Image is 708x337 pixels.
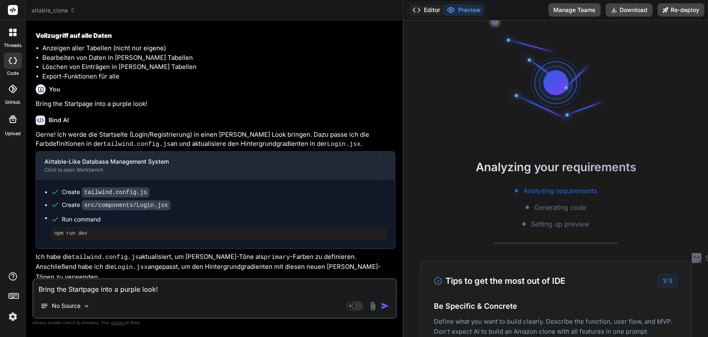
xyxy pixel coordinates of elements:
[42,72,395,81] li: Export-Funktionen für alle
[62,201,170,209] div: Create
[5,130,21,137] label: Upload
[548,3,601,17] button: Manage Teams
[62,215,387,224] span: Run command
[530,219,589,229] span: Setting up preview
[114,264,148,271] code: Login.jsx
[606,3,652,17] button: Download
[657,3,704,17] button: Re-deploy
[83,303,90,310] img: Pick Models
[49,116,69,124] h6: Bind AI
[36,32,112,39] strong: Vollzugriff auf alle Daten
[404,158,708,176] h2: Analyzing your requirements
[327,141,360,148] code: Login.jsx
[264,254,290,261] code: primary
[54,230,383,237] pre: npm run dev
[36,130,395,150] p: Gerne! Ich werde die Startseite (Login/Registrierung) in einen [PERSON_NAME] Look bringen. Dazu p...
[434,275,565,287] h3: Tips to get the most out of IDE
[7,70,19,77] label: code
[6,310,20,324] img: settings
[409,4,443,16] button: Editor
[657,274,678,287] div: /
[42,62,395,72] li: Löschen von Einträgen in [PERSON_NAME] Tabellen
[5,99,20,106] label: GitHub
[42,53,395,63] li: Bearbeiten von Daten in [PERSON_NAME] Tabellen
[534,202,586,212] span: Generating code
[62,188,149,197] div: Create
[381,302,389,310] img: icon
[44,157,373,166] div: Airtable-Like Database Management System
[669,277,672,284] span: 5
[443,4,484,16] button: Preview
[523,186,596,196] span: Analyzing requirements
[663,277,665,284] span: 1
[111,320,126,325] span: privacy
[72,254,139,261] code: tailwind.config.js
[42,44,395,53] li: Anzeigen aller Tabellen (nicht nur eigene)
[82,187,149,197] code: tailwind.config.js
[36,252,395,282] p: Ich habe die aktualisiert, um [PERSON_NAME]-Töne als -Farben zu definieren. Anschließend habe ich...
[52,302,80,310] p: No Source
[49,85,60,93] h6: You
[103,141,170,148] code: tailwind.config.js
[82,200,170,210] code: src/components/Login.jsx
[44,167,373,173] div: Click to open Workbench
[434,300,678,312] h4: Be Specific & Concrete
[4,42,22,49] label: threads
[36,99,395,109] p: Bring the Startpage into a purple look!
[368,301,377,311] img: attachment
[36,152,381,179] button: Airtable-Like Database Management SystemClick to open Workbench
[32,6,75,15] span: aitable_clone
[32,319,397,327] p: Always double-check its answers. Your in Bind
